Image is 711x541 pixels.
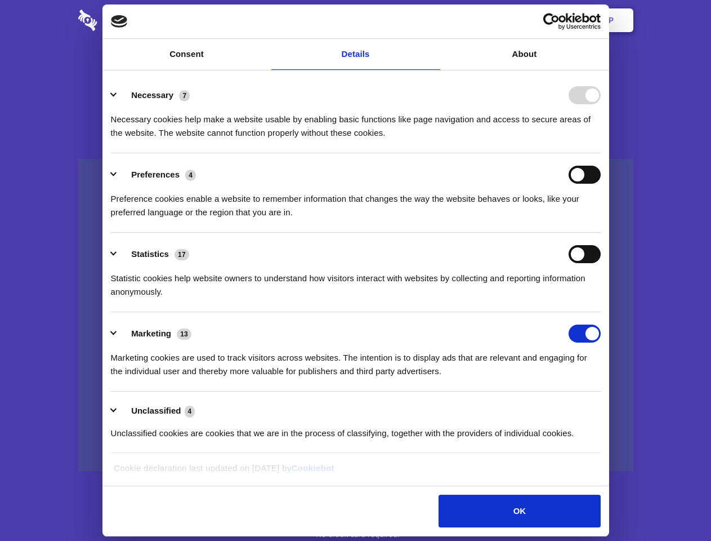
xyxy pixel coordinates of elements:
div: Statistic cookies help website owners to understand how visitors interact with websites by collec... [111,263,601,299]
label: Preferences [131,170,180,179]
button: Statistics (17) [111,245,196,263]
a: Login [511,3,560,38]
a: Usercentrics Cookiebot - opens in a new window [502,13,601,30]
div: Necessary cookies help make a website usable by enabling basic functions like page navigation and... [111,104,601,140]
div: Cookie declaration last updated on [DATE] by [105,462,606,484]
h4: Auto-redaction of sensitive data, encrypted data sharing and self-destructing private chats. Shar... [78,103,633,140]
button: Necessary (7) [111,86,197,104]
span: 7 [179,90,190,101]
label: Marketing [131,329,171,338]
div: Unclassified cookies are cookies that we are in the process of classifying, together with the pro... [111,418,601,440]
span: 17 [175,249,189,260]
button: OK [439,495,600,527]
iframe: Drift Widget Chat Controller [655,485,697,527]
button: Unclassified (4) [111,404,202,418]
a: Consent [102,39,271,70]
button: Marketing (13) [111,325,199,343]
div: Marketing cookies are used to track visitors across websites. The intention is to display ads tha... [111,343,601,378]
a: Pricing [330,3,379,38]
div: Preference cookies enable a website to remember information that changes the way the website beha... [111,184,601,219]
a: Cookiebot [292,463,334,473]
a: Details [271,39,440,70]
img: logo [111,15,128,28]
a: About [440,39,609,70]
img: logo-wordmark-white-trans-d4663122ce5f474addd5e946df7df03e33cb6a1c49d2221995e7729f52c070b2.svg [78,10,175,31]
h1: Eliminate Slack Data Loss. [78,51,633,91]
span: 4 [185,170,196,181]
label: Statistics [131,249,169,259]
label: Necessary [131,90,173,100]
a: Wistia video thumbnail [78,159,633,472]
a: Contact [457,3,508,38]
button: Preferences (4) [111,166,203,184]
span: 4 [185,406,195,417]
span: 13 [177,329,191,340]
